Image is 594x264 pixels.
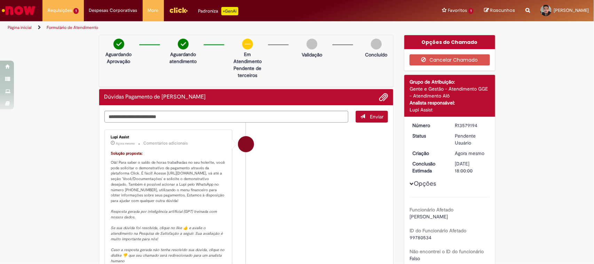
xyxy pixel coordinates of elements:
[111,151,143,156] font: Solução proposta:
[455,132,488,146] div: Pendente Usuário
[307,39,317,49] img: img-circle-grey.png
[198,7,238,15] div: Padroniza
[407,150,450,157] dt: Criação
[111,135,227,139] div: Lupi Assist
[410,255,420,262] span: Falso
[455,122,488,129] div: R13579194
[410,78,490,85] div: Grupo de Atribuição:
[410,106,490,113] div: Lupi Assist
[73,8,79,14] span: 1
[407,122,450,129] dt: Número
[468,8,474,14] span: 1
[448,7,467,14] span: Favoritos
[113,39,124,49] img: check-circle-green.png
[169,5,188,15] img: click_logo_yellow_360x200.png
[5,21,391,34] ul: Trilhas de página
[410,248,484,255] b: Não encontrei o ID do funcionário
[104,94,206,100] h2: Dúvidas Pagamento de Salário Histórico de tíquete
[410,207,453,213] b: Funcionário Afetado
[8,25,32,30] a: Página inicial
[144,140,188,146] small: Comentários adicionais
[407,132,450,139] dt: Status
[166,51,200,65] p: Aguardando atendimento
[242,39,253,49] img: circle-minus.png
[47,25,98,30] a: Formulário de Atendimento
[410,54,490,65] button: Cancelar Chamado
[490,7,515,14] span: Rascunhos
[410,227,466,234] b: ID do Funcionário Afetado
[365,51,387,58] p: Concluído
[231,51,264,65] p: Em Atendimento
[410,99,490,106] div: Analista responsável:
[89,7,137,14] span: Despesas Corporativas
[407,160,450,174] dt: Conclusão Estimada
[356,111,388,123] button: Enviar
[102,51,136,65] p: Aguardando Aprovação
[404,35,495,49] div: Opções do Chamado
[484,7,515,14] a: Rascunhos
[221,7,238,15] p: +GenAi
[104,111,349,123] textarea: Digite sua mensagem aqui...
[116,141,135,146] span: Agora mesmo
[455,150,488,157] div: 29/09/2025 23:21:42
[410,85,490,99] div: Gente e Gestão - Atendimento GGE - Atendimento Alô
[379,93,388,102] button: Adicionar anexos
[455,160,488,174] div: [DATE] 18:00:00
[455,150,485,156] time: 29/09/2025 23:21:42
[371,39,382,49] img: img-circle-grey.png
[111,151,227,264] p: Olá! Para saber o saldo de horas trabalhadas no seu holerite, você pode solicitar o demonstrativo...
[238,136,254,152] div: Lupi Assist
[370,114,383,120] span: Enviar
[48,7,72,14] span: Requisições
[111,209,226,263] em: Resposta gerada por inteligência artificial (GPT) treinada com nossos dados. Se sua dúvida foi re...
[148,7,159,14] span: More
[554,7,589,13] span: [PERSON_NAME]
[178,39,189,49] img: check-circle-green.png
[1,3,37,17] img: ServiceNow
[410,234,431,241] span: 99780534
[302,51,322,58] p: Validação
[231,65,264,79] p: Pendente de terceiros
[116,141,135,146] time: 29/09/2025 23:21:48
[455,150,485,156] span: Agora mesmo
[410,213,448,220] span: [PERSON_NAME]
